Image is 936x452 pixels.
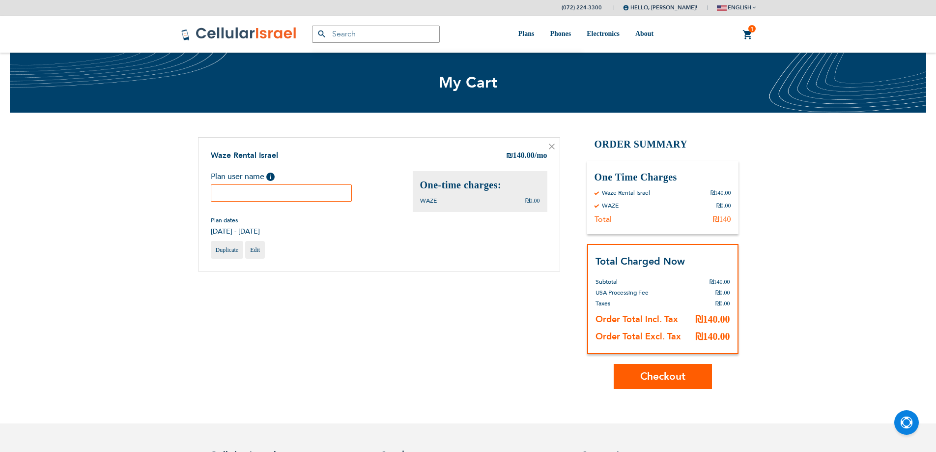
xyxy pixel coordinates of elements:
[587,30,620,37] span: Electronics
[717,0,756,15] button: english
[695,331,730,342] span: ₪140.00
[518,16,535,53] a: Plans
[439,72,498,93] span: My Cart
[550,30,571,37] span: Phones
[506,151,513,162] span: ₪
[596,289,649,297] span: USA Processing Fee
[602,202,619,210] div: WAZE
[750,25,754,33] span: 1
[710,189,731,197] div: ₪140.00
[596,269,691,287] th: Subtotal
[635,16,653,53] a: About
[596,313,678,326] strong: Order Total Incl. Tax
[742,29,753,41] a: 1
[635,30,653,37] span: About
[550,16,571,53] a: Phones
[695,314,730,325] span: ₪140.00
[420,179,540,192] h2: One-time charges:
[518,30,535,37] span: Plans
[181,27,297,41] img: Cellular Israel Logo
[312,26,440,43] input: Search
[211,227,260,236] span: [DATE] - [DATE]
[602,189,650,197] div: Waze Rental Israel
[596,298,691,309] th: Taxes
[211,171,264,182] span: Plan user name
[587,16,620,53] a: Electronics
[709,278,730,285] span: ₪140.00
[535,151,547,159] span: /mo
[211,216,260,224] span: Plan dates
[713,214,731,224] div: ₪140
[562,4,602,11] a: (072) 224-3300
[266,173,275,181] span: Help
[715,289,730,296] span: ₪0.00
[216,246,239,253] span: Duplicate
[715,300,730,307] span: ₪0.00
[640,369,685,384] span: Checkout
[716,202,731,210] div: ₪0.00
[595,214,612,224] div: Total
[587,137,738,151] h2: Order Summary
[614,364,712,389] button: Checkout
[245,241,265,259] a: Edit
[596,255,685,268] strong: Total Charged Now
[420,197,437,205] span: WAZE
[717,5,727,11] img: english
[596,331,681,343] strong: Order Total Excl. Tax
[525,197,540,204] span: ₪0.00
[250,246,260,253] span: Edit
[211,150,278,161] a: Waze Rental Israel
[211,241,244,259] a: Duplicate
[623,4,697,11] span: Hello, [PERSON_NAME]!
[595,171,731,184] h3: One Time Charges
[506,150,547,162] div: 140.00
